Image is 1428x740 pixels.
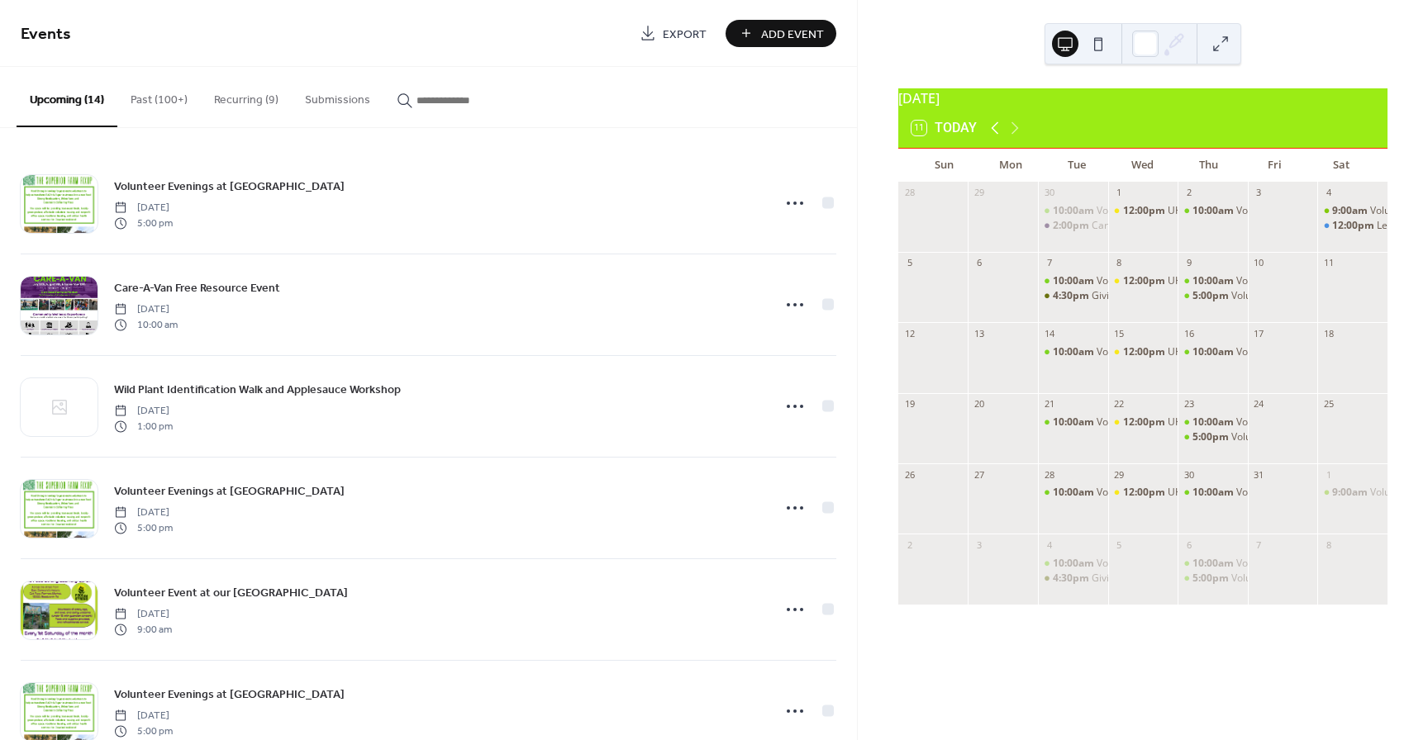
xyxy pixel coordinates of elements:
span: 9:00am [1332,204,1370,218]
span: [DATE] [114,404,173,419]
span: 2:00pm [1053,219,1092,233]
div: Volunteer Evenings at Superior Farm [1178,572,1248,586]
span: 9:00am [1332,486,1370,500]
a: Care-A-Van Free Resource Event [114,278,280,297]
div: Giving Tuesdays Fundraiser at Western Reserve Distillers [1038,289,1108,303]
div: Volunteer Event at our Learning Garden [1317,486,1388,500]
div: Volunteer at Superior [1038,486,1108,500]
div: 16 [1183,327,1195,339]
div: Volunteer at [GEOGRAPHIC_DATA] [1097,557,1255,571]
a: Volunteer Evenings at [GEOGRAPHIC_DATA] [114,481,345,500]
div: Volunteer at [GEOGRAPHIC_DATA] [1236,204,1395,218]
div: Care-A-Van Free Resource Event at the [GEOGRAPHIC_DATA] [1092,219,1373,233]
div: UH Food Is Medicine Food Demos [1168,345,1322,359]
span: 4:30pm [1053,289,1092,303]
div: Volunteer at Superior [1038,204,1108,218]
div: Giving Tuesdays Fundraiser at [GEOGRAPHIC_DATA] [1092,572,1333,586]
div: UH Food Is Medicine Food Demos [1108,345,1178,359]
button: Add Event [726,20,836,47]
span: 10:00am [1053,557,1097,571]
span: 5:00pm [1192,289,1231,303]
span: 10:00 am [114,317,178,332]
div: 28 [903,187,916,199]
button: Upcoming (14) [17,67,117,127]
div: 30 [1183,468,1195,481]
span: [DATE] [114,201,173,216]
div: Volunteer at Superior [1178,415,1248,429]
div: UH Food Is Medicine Food Demos [1108,486,1178,500]
div: Volunteer at Superior [1038,274,1108,288]
div: 18 [1322,327,1335,339]
a: Export [627,20,719,47]
span: 5:00pm [1192,572,1231,586]
div: 3 [973,538,985,551]
span: 5:00 pm [114,723,173,738]
a: Wild Plant Identification Walk and Applesauce Workshop [114,380,401,399]
div: 12 [903,327,916,339]
div: 2 [1183,187,1195,199]
span: 10:00am [1192,557,1236,571]
span: 10:00am [1053,345,1097,359]
span: [DATE] [114,505,173,520]
div: 19 [903,398,916,410]
button: Past (100+) [117,67,201,126]
div: UH Food Is Medicine Food Demos [1168,415,1322,429]
span: 10:00am [1192,345,1236,359]
div: Giving Tuesdays Fundraiser at Western Reserve Distillers [1038,572,1108,586]
div: UH Food Is Medicine Food Demos [1108,204,1178,218]
div: UH Food Is Medicine Food Demos [1168,274,1322,288]
div: Volunteer at [GEOGRAPHIC_DATA] [1236,415,1395,429]
div: 25 [1322,398,1335,410]
span: 12:00pm [1123,274,1168,288]
div: Volunteer at [GEOGRAPHIC_DATA] [1097,345,1255,359]
div: 8 [1322,538,1335,551]
div: Volunteer at [GEOGRAPHIC_DATA] [1097,274,1255,288]
span: [DATE] [114,607,172,622]
span: [DATE] [114,709,173,723]
div: Volunteer at Superior [1038,557,1108,571]
div: 3 [1253,187,1265,199]
div: 4 [1322,187,1335,199]
div: Volunteer at Superior [1038,415,1108,429]
div: 5 [1113,538,1126,551]
div: Mon [978,149,1044,182]
span: Care-A-Van Free Resource Event [114,280,280,297]
div: 4 [1043,538,1055,551]
div: 21 [1043,398,1055,410]
div: Tue [1044,149,1110,182]
span: Events [21,18,71,50]
a: Volunteer Event at our [GEOGRAPHIC_DATA] [114,583,348,602]
div: Giving Tuesdays Fundraiser at [GEOGRAPHIC_DATA] [1092,289,1333,303]
span: 10:00am [1053,274,1097,288]
div: Fri [1242,149,1308,182]
div: 6 [973,257,985,269]
div: Volunteer at [GEOGRAPHIC_DATA] [1236,557,1395,571]
div: 7 [1253,538,1265,551]
div: 9 [1183,257,1195,269]
div: Volunteer at Superior [1178,486,1248,500]
div: Volunteer at Superior [1178,345,1248,359]
div: Thu [1176,149,1242,182]
div: 20 [973,398,985,410]
div: Volunteer at Superior [1178,204,1248,218]
div: Volunteer at [GEOGRAPHIC_DATA] [1236,274,1395,288]
div: 22 [1113,398,1126,410]
button: 11Today [906,116,983,140]
span: 12:00pm [1332,219,1377,233]
div: 17 [1253,327,1265,339]
span: 10:00am [1192,204,1236,218]
span: 12:00pm [1123,345,1168,359]
div: 30 [1043,187,1055,199]
div: 23 [1183,398,1195,410]
div: Volunteer at Superior [1038,345,1108,359]
div: [DATE] [898,88,1388,108]
span: 4:30pm [1053,572,1092,586]
span: 10:00am [1053,204,1097,218]
span: Volunteer Evenings at [GEOGRAPHIC_DATA] [114,178,345,196]
div: Volunteer at [GEOGRAPHIC_DATA] [1097,486,1255,500]
div: 15 [1113,327,1126,339]
div: Care-A-Van Free Resource Event at the Superior Farm [1038,219,1108,233]
span: Export [663,26,707,43]
span: Add Event [761,26,824,43]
